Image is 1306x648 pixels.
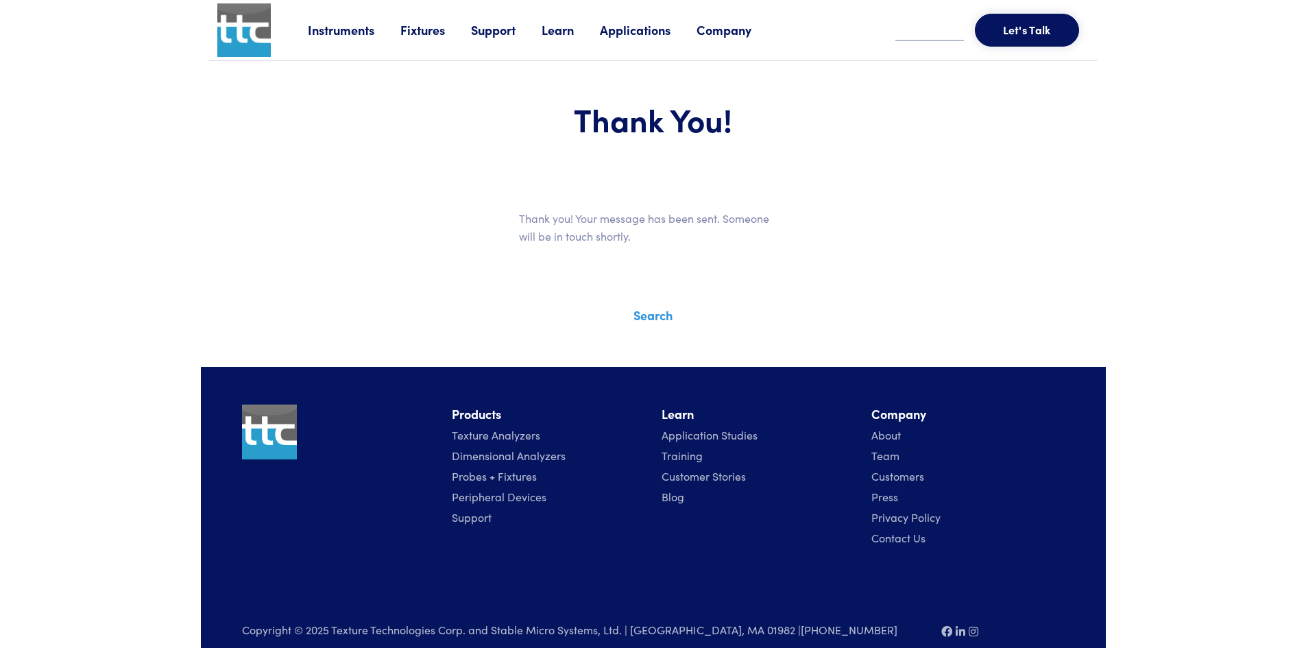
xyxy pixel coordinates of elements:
a: Applications [600,21,697,38]
img: ttc_logo_1x1_v1.0.png [242,405,297,459]
a: Team [871,448,899,463]
a: Dimensional Analyzers [452,448,566,463]
a: Support [452,509,492,525]
a: Fixtures [400,21,471,38]
li: Company [871,405,1065,424]
a: Training [662,448,703,463]
a: Application Studies [662,427,758,442]
a: Blog [662,489,684,504]
a: Customers [871,468,924,483]
a: Peripheral Devices [452,489,546,504]
a: Support [471,21,542,38]
a: Texture Analyzers [452,427,540,442]
p: Copyright © 2025 Texture Technologies Corp. and Stable Micro Systems, Ltd. | [GEOGRAPHIC_DATA], M... [242,621,925,639]
a: Contact Us [871,530,926,545]
button: Let's Talk [975,14,1079,47]
a: Probes + Fixtures [452,468,537,483]
li: Products [452,405,645,424]
a: Instruments [308,21,400,38]
h1: Thank You! [242,99,1065,139]
a: Company [697,21,777,38]
a: Customer Stories [662,468,746,483]
a: [PHONE_NUMBER] [801,622,897,637]
a: Privacy Policy [871,509,941,525]
a: About [871,427,901,442]
a: Press [871,489,898,504]
a: Learn [542,21,600,38]
p: Thank you! Your message has been sent. Someone will be in touch shortly. [519,210,788,245]
a: Search [633,307,673,324]
li: Learn [662,405,855,424]
img: ttc_logo_1x1_v1.0.png [217,3,271,57]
